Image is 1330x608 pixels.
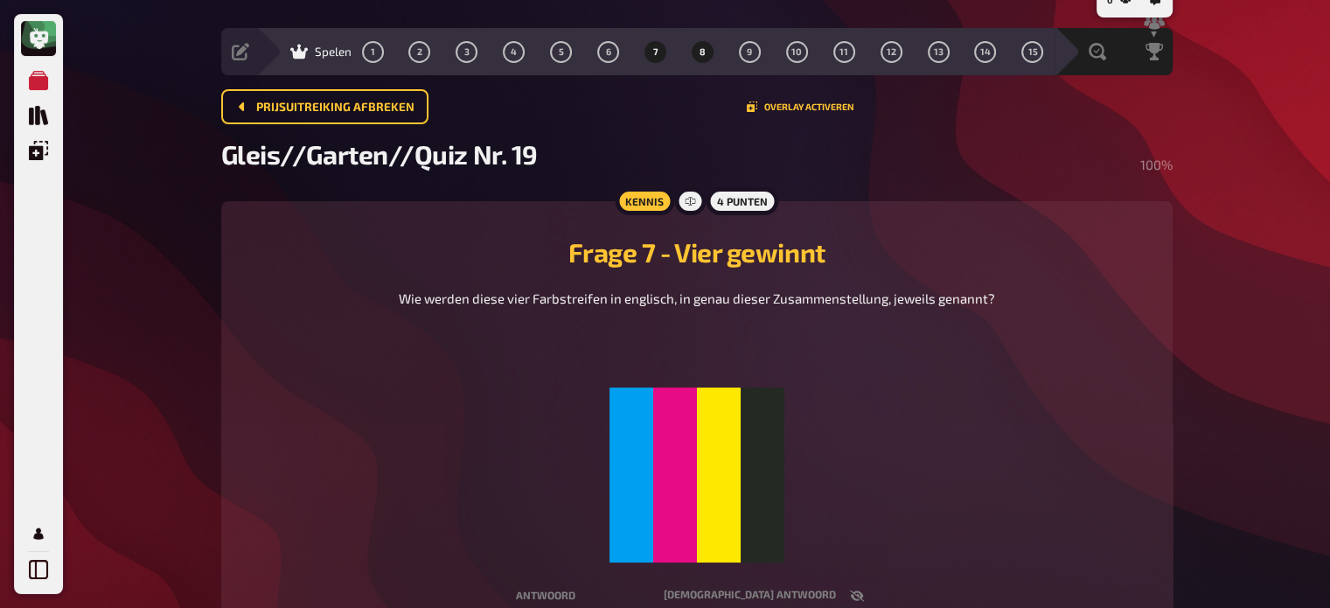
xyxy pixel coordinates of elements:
span: Prijsuitreiking afbreken [256,101,414,114]
button: Overlay activeren [747,101,854,112]
button: 2 [406,38,434,66]
button: Prijsuitreiking afbreken [221,89,428,124]
span: 14 [980,47,991,57]
button: 11 [830,38,858,66]
span: 6 [606,47,611,57]
button: 3 [453,38,481,66]
span: 7 [653,47,658,57]
h2: Frage 7 - Vier gewinnt [242,236,1152,268]
span: 9 [747,47,752,57]
span: 4 [511,47,517,57]
a: Overlays [21,133,56,168]
span: 2 [417,47,422,57]
button: 4 [500,38,528,66]
span: 13 [934,47,944,57]
a: Mijn profiel [21,516,56,551]
div: Kennis [615,187,674,215]
span: Gleis//Garten//Quiz Nr. 19 [221,138,538,170]
span: 3 [464,47,470,57]
button: 8 [688,38,716,66]
button: 10 [783,38,811,66]
a: Mijn quizzen [21,63,56,98]
span: 8 [700,47,706,57]
div: 4 punten [707,187,778,215]
span: 12 [887,47,896,57]
button: 7 [642,38,670,66]
button: 5 [547,38,575,66]
span: 1 [371,47,375,57]
button: 6 [595,38,623,66]
span: 10 [791,47,802,57]
button: 9 [735,38,763,66]
span: 11 [839,47,848,57]
span: Spelen [315,45,352,59]
img: image [609,388,784,563]
span: Wie werden diese vier Farbstreifen in englisch, in genau dieser Zusammenstellung, jeweils genannt? [399,290,995,306]
button: 13 [924,38,952,66]
span: 100 % [1140,157,1173,172]
button: 1 [359,38,386,66]
span: 5 [559,47,564,57]
button: 12 [877,38,905,66]
button: 15 [1019,38,1047,66]
span: 15 [1027,47,1037,57]
button: 14 [971,38,999,66]
a: Quizcollectie [21,98,56,133]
